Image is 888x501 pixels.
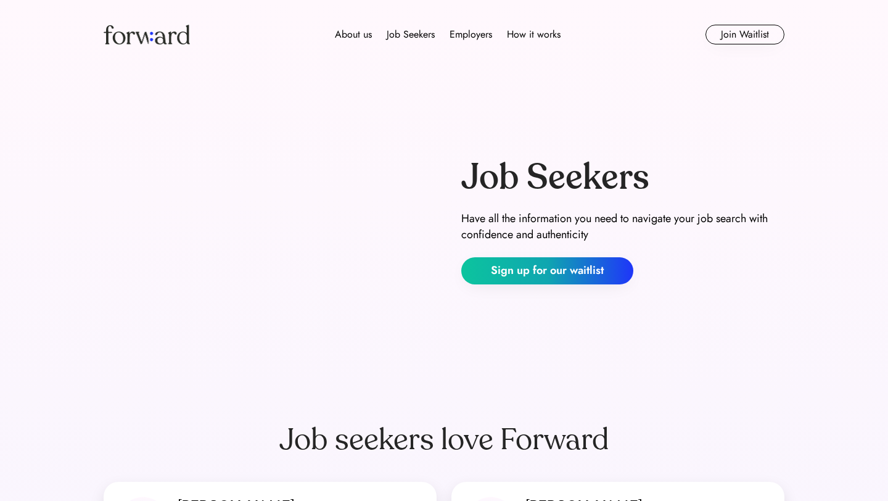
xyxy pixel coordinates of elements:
div: Job seekers love Forward [279,423,609,457]
div: About us [335,27,372,42]
button: Join Waitlist [705,25,784,44]
div: Employers [450,27,492,42]
img: yH5BAEAAAAALAAAAAABAAEAAAIBRAA7 [104,94,427,349]
img: Forward logo [104,25,190,44]
div: How it works [507,27,561,42]
button: Sign up for our waitlist [461,257,633,284]
div: Have all the information you need to navigate your job search with confidence and authenticity [461,211,784,242]
div: Job Seekers [461,159,649,197]
div: Job Seekers [387,27,435,42]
